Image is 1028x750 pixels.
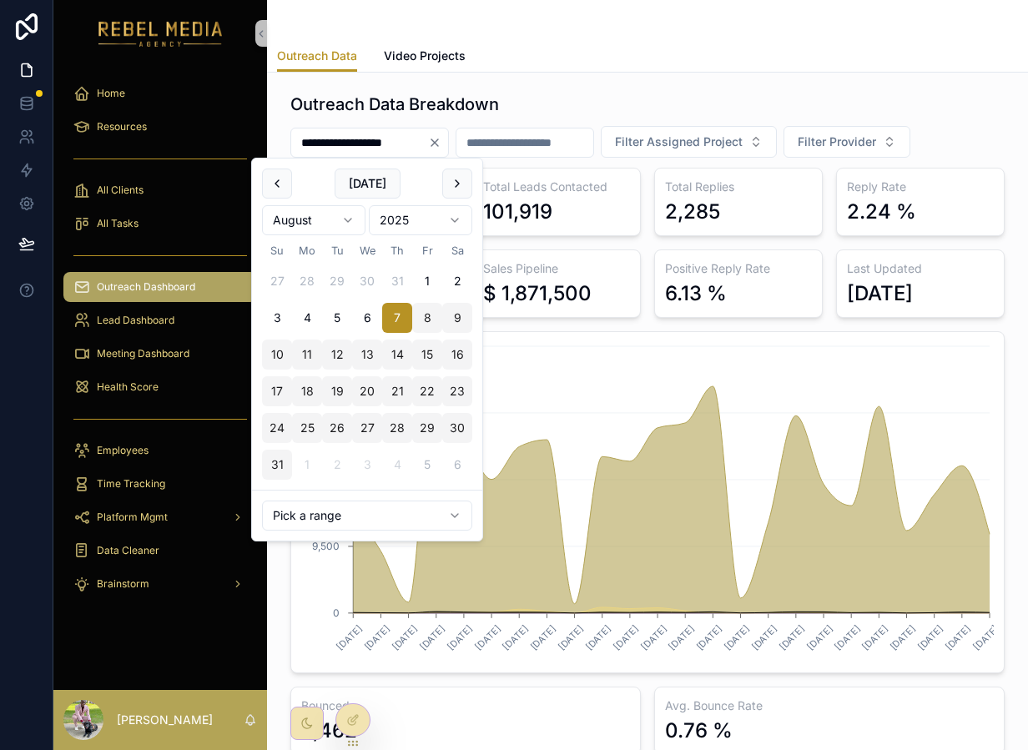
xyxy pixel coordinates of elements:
button: Monday, September 1st, 2025, selected [292,450,322,480]
span: Brainstorm [97,577,149,591]
span: Filter Assigned Project [615,133,743,150]
img: App logo [98,20,223,47]
div: 2,285 [665,199,720,225]
span: Employees [97,444,149,457]
button: Friday, September 5th, 2025 [412,450,442,480]
a: Video Projects [384,41,466,74]
button: Select Button [784,126,910,158]
button: Thursday, July 31st, 2025 [382,266,412,296]
div: chart [301,342,994,662]
button: Today, Thursday, September 4th, 2025, selected [382,450,412,480]
span: Lead Dashboard [97,314,174,327]
text: [DATE] [943,622,973,652]
text: [DATE] [472,622,502,652]
button: Wednesday, September 3rd, 2025, selected [352,450,382,480]
button: Relative time [262,501,472,531]
h3: Total Replies [665,179,812,195]
text: [DATE] [638,622,668,652]
span: Health Score [97,380,159,394]
text: [DATE] [970,622,1000,652]
span: Home [97,87,125,100]
h3: Total Leads Contacted [483,179,630,195]
button: Monday, July 28th, 2025 [292,266,322,296]
button: [DATE] [335,169,401,199]
span: Resources [97,120,147,133]
button: Friday, August 29th, 2025, selected [412,413,442,443]
span: All Tasks [97,217,139,230]
text: [DATE] [362,622,392,652]
h3: Positive Reply Rate [665,260,812,277]
text: [DATE] [722,622,752,652]
button: Tuesday, August 5th, 2025 [322,303,352,333]
a: Resources [63,112,257,142]
button: Sunday, August 31st, 2025, selected [262,450,292,480]
a: Time Tracking [63,469,257,499]
text: [DATE] [556,622,586,652]
a: Health Score [63,372,257,402]
text: [DATE] [888,622,918,652]
text: [DATE] [335,622,365,652]
th: Saturday [442,242,472,259]
button: Friday, August 22nd, 2025, selected [412,376,442,406]
button: Thursday, August 28th, 2025, selected [382,413,412,443]
a: All Clients [63,175,257,205]
span: Outreach Data [277,48,357,64]
span: Time Tracking [97,477,165,491]
h1: Outreach Data Breakdown [290,93,499,116]
text: [DATE] [833,622,863,652]
text: [DATE] [501,622,531,652]
span: Data Cleaner [97,544,159,557]
text: [DATE] [777,622,807,652]
div: scrollable content [53,67,267,621]
text: [DATE] [667,622,697,652]
a: All Tasks [63,209,257,239]
tspan: 9,500 [312,540,340,552]
th: Wednesday [352,242,382,259]
button: Friday, August 1st, 2025 [412,266,442,296]
div: 101,919 [483,199,552,225]
a: Employees [63,435,257,466]
button: Tuesday, August 19th, 2025, selected [322,376,352,406]
button: Wednesday, July 30th, 2025 [352,266,382,296]
h3: Avg. Bounce Rate [665,697,994,714]
h3: Last Updated [847,260,994,277]
text: [DATE] [417,622,447,652]
a: Outreach Dashboard [63,272,257,302]
span: Outreach Dashboard [97,280,195,294]
th: Friday [412,242,442,259]
button: Clear [428,136,448,149]
button: Sunday, July 27th, 2025 [262,266,292,296]
text: [DATE] [445,622,475,652]
span: Video Projects [384,48,466,64]
th: Thursday [382,242,412,259]
text: [DATE] [749,622,779,652]
button: Friday, August 8th, 2025, selected [412,303,442,333]
span: All Clients [97,184,144,197]
span: Filter Provider [798,133,876,150]
text: [DATE] [860,622,890,652]
button: Thursday, August 7th, 2025, selected [382,303,412,333]
text: [DATE] [390,622,420,652]
text: [DATE] [694,622,724,652]
a: Data Cleaner [63,536,257,566]
div: 3,462 [301,717,357,744]
button: Monday, August 25th, 2025, selected [292,413,322,443]
a: Platform Mgmt [63,502,257,532]
button: Saturday, August 30th, 2025, selected [442,413,472,443]
button: Wednesday, August 6th, 2025 [352,303,382,333]
button: Sunday, August 24th, 2025, selected [262,413,292,443]
text: [DATE] [611,622,641,652]
a: Meeting Dashboard [63,339,257,369]
button: Monday, August 18th, 2025, selected [292,376,322,406]
button: Tuesday, September 2nd, 2025, selected [322,450,352,480]
button: Tuesday, August 26th, 2025, selected [322,413,352,443]
th: Tuesday [322,242,352,259]
div: 6.13 % [665,280,727,307]
a: Home [63,78,257,108]
text: [DATE] [583,622,613,652]
button: Saturday, August 9th, 2025, selected [442,303,472,333]
text: [DATE] [804,622,834,652]
button: Thursday, August 21st, 2025, selected [382,376,412,406]
table: August 2025 [262,242,472,480]
tspan: 0 [333,607,340,619]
